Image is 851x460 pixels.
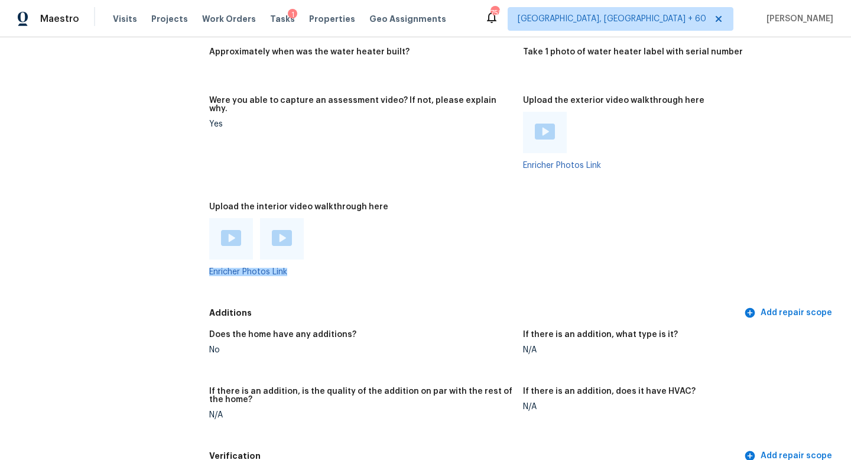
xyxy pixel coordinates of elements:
div: N/A [523,346,827,354]
h5: Approximately when was the water heater built? [209,48,410,56]
h5: Take 1 photo of water heater label with serial number [523,48,743,56]
span: Tasks [270,15,295,23]
h5: If there is an addition, is the quality of the addition on par with the rest of the home? [209,387,514,404]
span: Work Orders [202,13,256,25]
div: 758 [491,7,499,19]
span: Add repair scope [746,306,832,320]
div: N/A [209,411,514,419]
a: Play Video [535,124,555,141]
div: No [209,346,514,354]
div: N/A [523,403,827,411]
img: Play Video [221,230,241,246]
h5: Additions [209,307,742,319]
h5: If there is an addition, what type is it? [523,331,678,339]
h5: If there is an addition, does it have HVAC? [523,387,696,396]
a: Play Video [272,230,292,248]
span: [GEOGRAPHIC_DATA], [GEOGRAPHIC_DATA] + 60 [518,13,706,25]
div: Yes [209,120,514,128]
a: Play Video [221,230,241,248]
span: Visits [113,13,137,25]
span: Geo Assignments [369,13,446,25]
img: Play Video [272,230,292,246]
span: Projects [151,13,188,25]
span: Properties [309,13,355,25]
h5: Does the home have any additions? [209,331,356,339]
h5: Upload the exterior video walkthrough here [523,96,704,105]
h5: Were you able to capture an assessment video? If not, please explain why. [209,96,514,113]
div: 1 [288,9,297,21]
span: Maestro [40,13,79,25]
button: Add repair scope [742,302,837,324]
a: Enricher Photos Link [209,268,287,276]
img: Play Video [535,124,555,140]
h5: Upload the interior video walkthrough here [209,203,388,211]
a: Enricher Photos Link [523,161,601,170]
span: [PERSON_NAME] [762,13,833,25]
